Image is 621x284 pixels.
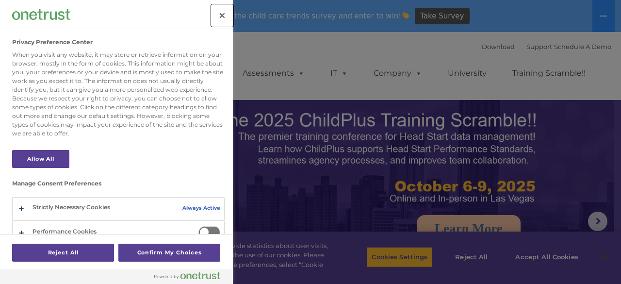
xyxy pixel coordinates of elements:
div: Company Logo [12,5,70,24]
h2: Privacy Preference Center [12,39,93,46]
div: When you visit any website, it may store or retrieve information on your browser, mostly in the f... [12,50,225,138]
button: Allow All [12,150,69,168]
span: Last name [135,64,164,71]
span: Phone number [135,104,176,111]
button: Confirm My Choices [118,244,220,262]
button: Close [212,5,233,26]
a: Powered by OneTrust Opens in a new Tab [154,272,228,284]
button: Reject All [12,244,114,262]
img: Company Logo [12,9,70,19]
h3: Manage Consent Preferences [12,180,225,192]
img: Powered by OneTrust Opens in a new Tab [154,272,220,280]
